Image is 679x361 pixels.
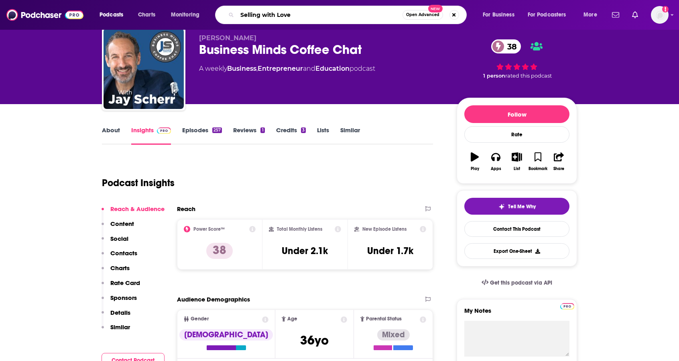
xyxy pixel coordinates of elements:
[560,302,574,310] a: Pro website
[237,8,403,21] input: Search podcasts, credits, & more...
[583,9,597,21] span: More
[514,166,520,171] div: List
[553,166,564,171] div: Share
[157,127,171,134] img: Podchaser Pro
[6,7,83,23] img: Podchaser - Follow, Share and Rate Podcasts
[651,6,669,24] span: Logged in as CaveHenricks
[110,249,137,257] p: Contacts
[629,8,641,22] a: Show notifications dropdown
[102,235,128,250] button: Social
[528,9,566,21] span: For Podcasters
[233,126,264,145] a: Reviews1
[464,221,569,237] a: Contact This Podcast
[133,8,160,21] a: Charts
[300,332,329,348] span: 36 yo
[377,329,410,340] div: Mixed
[287,316,297,322] span: Age
[110,294,137,302] p: Sponsors
[179,329,273,340] div: [DEMOGRAPHIC_DATA]
[102,126,120,145] a: About
[256,65,258,72] span: ,
[110,279,140,287] p: Rate Card
[138,9,155,21] span: Charts
[102,249,137,264] button: Contacts
[471,166,479,171] div: Play
[362,226,407,232] h2: New Episode Listens
[491,166,501,171] div: Apps
[498,203,505,210] img: tell me why sparkle
[662,6,669,12] svg: Add a profile image
[212,127,222,133] div: 257
[182,126,222,145] a: Episodes257
[477,8,524,21] button: open menu
[102,220,134,235] button: Content
[483,73,505,79] span: 1 person
[276,126,306,145] a: Credits3
[522,8,578,21] button: open menu
[490,279,552,286] span: Get this podcast via API
[315,65,350,72] a: Education
[549,147,569,176] button: Share
[206,243,233,259] p: 38
[651,6,669,24] img: User Profile
[464,126,569,143] div: Rate
[223,6,474,24] div: Search podcasts, credits, & more...
[464,147,485,176] button: Play
[199,64,375,74] div: A weekly podcast
[506,147,527,176] button: List
[177,205,195,213] h2: Reach
[491,39,521,53] a: 38
[578,8,607,21] button: open menu
[464,198,569,215] button: tell me why sparkleTell Me Why
[102,294,137,309] button: Sponsors
[102,323,130,338] button: Similar
[171,9,199,21] span: Monitoring
[131,126,171,145] a: InsightsPodchaser Pro
[177,295,250,303] h2: Audience Demographics
[260,127,264,133] div: 1
[367,245,413,257] h3: Under 1.7k
[110,323,130,331] p: Similar
[110,220,134,228] p: Content
[527,147,548,176] button: Bookmark
[193,226,225,232] h2: Power Score™
[609,8,622,22] a: Show notifications dropdown
[100,9,123,21] span: Podcasts
[110,235,128,242] p: Social
[94,8,134,21] button: open menu
[464,105,569,123] button: Follow
[102,177,175,189] h1: Podcast Insights
[428,5,443,12] span: New
[651,6,669,24] button: Show profile menu
[340,126,360,145] a: Similar
[508,203,536,210] span: Tell Me Why
[102,279,140,294] button: Rate Card
[529,166,547,171] div: Bookmark
[403,10,443,20] button: Open AdvancedNew
[483,9,514,21] span: For Business
[277,226,322,232] h2: Total Monthly Listens
[110,309,130,316] p: Details
[366,316,402,322] span: Parental Status
[505,73,552,79] span: rated this podcast
[110,264,130,272] p: Charts
[104,29,184,109] img: Business Minds Coffee Chat
[457,34,577,84] div: 38 1 personrated this podcast
[199,34,256,42] span: [PERSON_NAME]
[227,65,256,72] a: Business
[560,303,574,310] img: Podchaser Pro
[282,245,328,257] h3: Under 2.1k
[475,273,559,293] a: Get this podcast via API
[303,65,315,72] span: and
[301,127,306,133] div: 3
[165,8,210,21] button: open menu
[499,39,521,53] span: 38
[317,126,329,145] a: Lists
[102,205,165,220] button: Reach & Audience
[191,316,209,322] span: Gender
[102,309,130,324] button: Details
[464,307,569,321] label: My Notes
[110,205,165,213] p: Reach & Audience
